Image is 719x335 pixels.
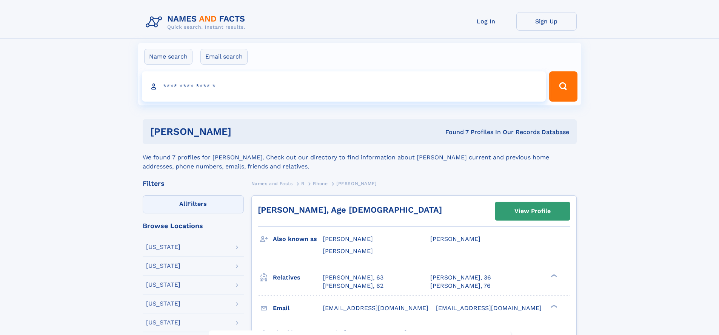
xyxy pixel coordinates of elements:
div: [US_STATE] [146,320,180,326]
h1: [PERSON_NAME] [150,127,339,136]
div: Found 7 Profiles In Our Records Database [338,128,569,136]
a: Rhone [313,179,328,188]
a: [PERSON_NAME], Age [DEMOGRAPHIC_DATA] [258,205,442,215]
a: Log In [456,12,516,31]
span: [EMAIL_ADDRESS][DOMAIN_NAME] [436,304,542,312]
h3: Email [273,302,323,315]
div: [US_STATE] [146,263,180,269]
a: [PERSON_NAME], 63 [323,273,383,282]
div: ❯ [549,304,558,309]
h3: Also known as [273,233,323,245]
a: [PERSON_NAME], 36 [430,273,491,282]
span: [PERSON_NAME] [336,181,377,186]
span: R [301,181,305,186]
a: [PERSON_NAME], 76 [430,282,491,290]
a: Names and Facts [251,179,293,188]
label: Email search [200,49,248,65]
label: Filters [143,195,244,213]
div: [US_STATE] [146,301,180,307]
input: search input [142,71,546,102]
div: Browse Locations [143,222,244,229]
a: [PERSON_NAME], 62 [323,282,383,290]
button: Search Button [549,71,577,102]
span: [PERSON_NAME] [430,235,480,242]
span: Rhone [313,181,328,186]
div: View Profile [514,202,551,220]
div: [US_STATE] [146,282,180,288]
span: [PERSON_NAME] [323,235,373,242]
span: All [179,200,187,207]
div: [US_STATE] [146,244,180,250]
div: Filters [143,180,244,187]
div: We found 7 profiles for [PERSON_NAME]. Check out our directory to find information about [PERSON_... [143,144,577,171]
img: Logo Names and Facts [143,12,251,32]
a: R [301,179,305,188]
a: Sign Up [516,12,577,31]
span: [PERSON_NAME] [323,247,373,255]
span: [EMAIL_ADDRESS][DOMAIN_NAME] [323,304,428,312]
a: View Profile [495,202,570,220]
h3: Relatives [273,271,323,284]
div: ❯ [549,273,558,278]
label: Name search [144,49,192,65]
